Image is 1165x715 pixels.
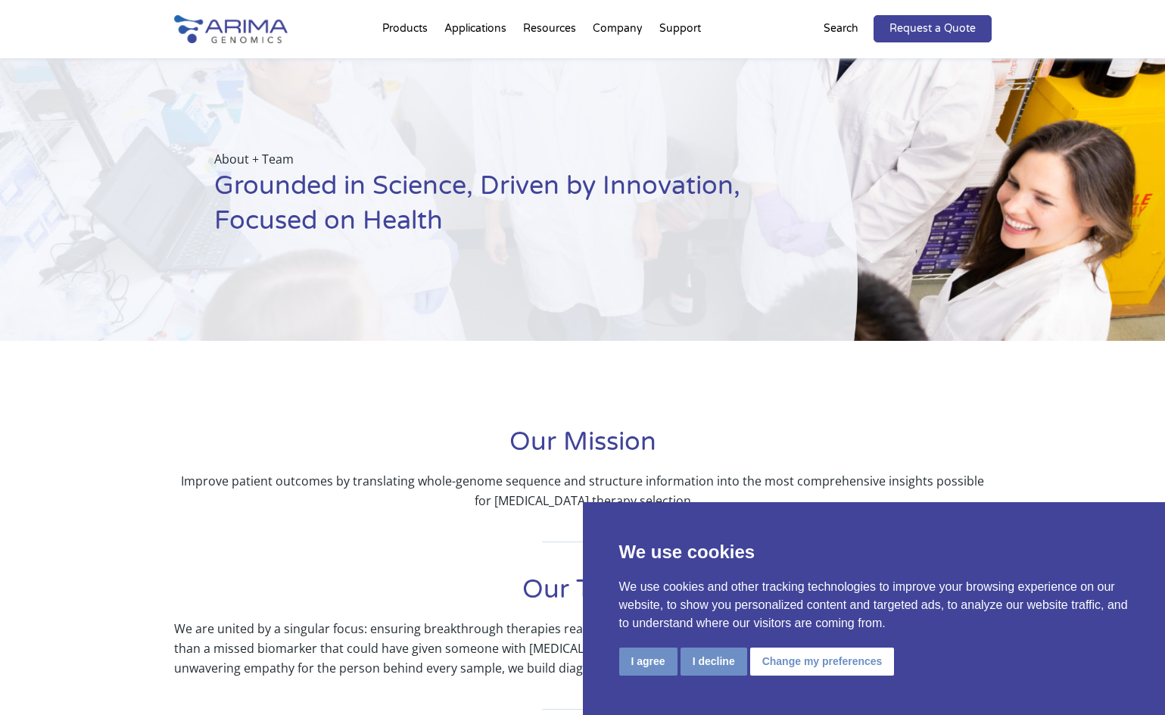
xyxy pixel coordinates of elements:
button: Change my preferences [750,648,895,676]
p: About + Team [214,149,782,169]
button: I agree [619,648,678,676]
h1: Our Mission [174,425,992,471]
h1: Our Team [174,573,992,619]
a: Request a Quote [874,15,992,42]
p: We use cookies and other tracking technologies to improve your browsing experience on our website... [619,578,1129,632]
button: I decline [681,648,747,676]
p: Search [824,19,858,39]
p: Improve patient outcomes by translating whole-genome sequence and structure information into the ... [174,471,992,510]
p: We use cookies [619,539,1129,566]
h1: Grounded in Science, Driven by Innovation, Focused on Health [214,169,782,250]
img: Arima-Genomics-logo [174,15,288,43]
p: We are united by a singular focus: ensuring breakthrough therapies reach the patients they were c... [174,619,992,678]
